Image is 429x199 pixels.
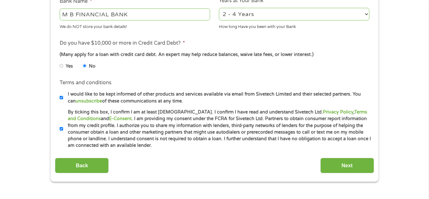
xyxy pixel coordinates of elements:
a: unsubscribe [76,98,102,104]
label: I would like to be kept informed of other products and services available via email from Sivetech... [63,91,371,104]
label: By ticking this box, I confirm I am at least [DEMOGRAPHIC_DATA]. I confirm I have read and unders... [63,109,371,149]
input: Next [320,158,374,173]
label: Terms and conditions [60,80,111,86]
a: E-Consent [109,116,132,121]
div: (Many apply for a loan with credit card debt. An expert may help reduce balances, waive late fees... [60,51,369,58]
div: How long Have you been with your Bank [219,22,369,30]
label: Do you have $10,000 or more in Credit Card Debt? [60,40,185,47]
input: Back [55,158,109,173]
label: No [89,63,95,70]
a: Privacy Policy [323,109,353,115]
label: Yes [66,63,73,70]
div: We do NOT store your bank details! [60,22,210,30]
